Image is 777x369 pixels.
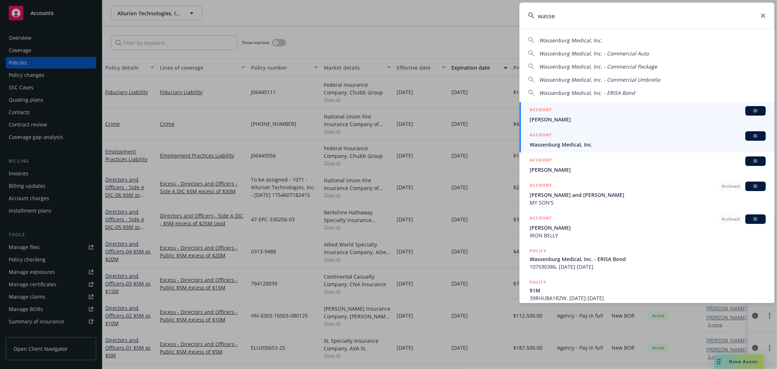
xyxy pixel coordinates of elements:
[722,216,739,222] span: Archived
[539,50,649,57] span: Wassenburg Medical, Inc. - Commercial Auto
[539,37,602,44] span: Wassenburg Medical, Inc.
[530,166,766,174] span: [PERSON_NAME]
[530,106,552,115] h5: ACCOUNT
[530,255,766,263] span: Wassenburg Medical, Inc. - ERISA Bond
[530,294,766,302] span: 39RHUBA1RZW, [DATE]-[DATE]
[530,232,766,239] span: IRON BELLY
[748,216,763,222] span: BI
[539,89,635,96] span: Wassenburg Medical, Inc. - ERISA Bond
[530,116,766,123] span: [PERSON_NAME]
[519,210,774,243] a: ACCOUNTArchivedBI[PERSON_NAME]IRON BELLY
[530,224,766,232] span: [PERSON_NAME]
[530,279,546,286] h5: POLICY
[519,3,774,29] input: Search...
[530,263,766,271] span: 107590386, [DATE]-[DATE]
[530,191,766,199] span: [PERSON_NAME] and [PERSON_NAME]
[519,178,774,210] a: ACCOUNTArchivedBI[PERSON_NAME] and [PERSON_NAME]MY SON'S
[519,152,774,178] a: ACCOUNTBI[PERSON_NAME]
[530,141,766,148] span: Wassenburg Medical, Inc.
[530,199,766,206] span: MY SON'S
[530,247,546,255] h5: POLICY
[530,182,552,190] h5: ACCOUNT
[722,183,739,190] span: Archived
[530,131,552,140] h5: ACCOUNT
[748,183,763,190] span: BI
[519,275,774,306] a: POLICY$1M39RHUBA1RZW, [DATE]-[DATE]
[530,287,766,294] span: $1M
[519,243,774,275] a: POLICYWassenburg Medical, Inc. - ERISA Bond107590386, [DATE]-[DATE]
[530,214,552,223] h5: ACCOUNT
[539,76,660,83] span: Wassenburg Medical, Inc. - Commercial Umbrella
[530,156,552,165] h5: ACCOUNT
[748,158,763,164] span: BI
[748,108,763,114] span: BI
[519,102,774,127] a: ACCOUNTBI[PERSON_NAME]
[539,63,657,70] span: Wassenburg Medical, Inc. - Commercial Package
[748,133,763,139] span: BI
[519,127,774,152] a: ACCOUNTBIWassenburg Medical, Inc.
